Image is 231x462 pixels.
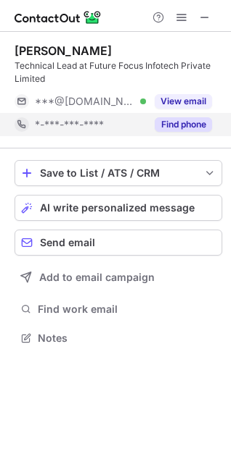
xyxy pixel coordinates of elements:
[15,195,222,221] button: AI write personalized message
[15,43,112,58] div: [PERSON_NAME]
[15,328,222,348] button: Notes
[35,95,135,108] span: ***@[DOMAIN_NAME]
[40,237,95,248] span: Send email
[38,303,216,316] span: Find work email
[40,167,197,179] div: Save to List / ATS / CRM
[15,264,222,290] button: Add to email campaign
[38,332,216,345] span: Notes
[15,160,222,186] button: save-profile-one-click
[40,202,195,214] span: AI write personalized message
[15,230,222,256] button: Send email
[15,9,102,26] img: ContactOut v5.3.10
[15,299,222,319] button: Find work email
[155,94,212,109] button: Reveal Button
[155,117,212,132] button: Reveal Button
[15,59,222,85] div: Technical Lead at Future Focus Infotech Private Limited
[39,272,155,283] span: Add to email campaign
